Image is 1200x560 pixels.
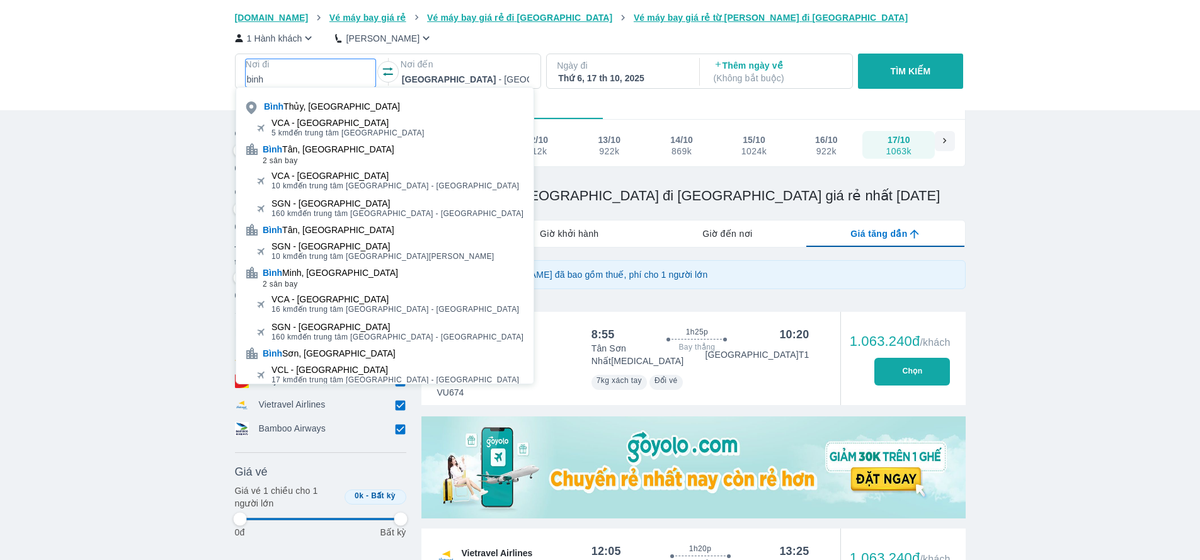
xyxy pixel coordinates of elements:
span: 10 km [271,252,294,261]
span: đến trung tâm [GEOGRAPHIC_DATA] - [GEOGRAPHIC_DATA] [271,332,523,342]
p: 00:00 [235,220,258,233]
span: 1h25p [686,327,708,337]
div: 15/10 [743,134,765,146]
div: 13:25 [779,544,809,559]
span: 1h20p [689,544,711,554]
b: Bình [263,268,282,278]
div: 1024k [741,146,767,156]
p: Tân Sơn Nhất [MEDICAL_DATA] [591,342,706,367]
p: 0đ [235,526,245,539]
div: 1.063.240đ [850,334,951,349]
div: SGN - [GEOGRAPHIC_DATA] [271,241,494,251]
div: scrollable day and price [139,131,622,159]
span: 10 km [271,181,294,190]
span: Bất kỳ [371,491,396,500]
span: đến trung tâm [GEOGRAPHIC_DATA][PERSON_NAME] [271,251,494,261]
b: Bình [263,348,282,358]
span: 160 km [271,209,298,218]
p: Nơi đến [401,58,530,71]
h1: Vé máy bay từ [GEOGRAPHIC_DATA] đi [GEOGRAPHIC_DATA] giá rẻ nhất [DATE] [421,187,966,205]
span: 5 km [271,129,289,137]
div: VCA - [GEOGRAPHIC_DATA] [271,294,519,304]
nav: breadcrumb [235,11,966,24]
span: Giờ đến [235,186,269,198]
p: 0 tiếng [235,289,263,302]
div: Thủy, [GEOGRAPHIC_DATA] [264,100,400,113]
span: 0k [355,491,363,500]
p: Giá trên [DOMAIN_NAME] đã bao gồm thuế, phí cho 1 người lớn [446,268,708,281]
div: VCL - [GEOGRAPHIC_DATA] [271,365,519,375]
span: VU674 [437,386,474,399]
div: 12:05 [591,544,621,559]
div: 17/10 [888,134,910,146]
span: 16 km [271,305,294,314]
p: [GEOGRAPHIC_DATA] T1 [705,348,809,361]
div: SGN - [GEOGRAPHIC_DATA] [271,322,523,332]
span: đến trung tâm [GEOGRAPHIC_DATA] [271,128,425,138]
span: Vé máy bay giá rẻ từ [PERSON_NAME] đi [GEOGRAPHIC_DATA] [634,13,908,23]
div: 14/10 [670,134,693,146]
img: media-0 [421,416,966,518]
span: đến trung tâm [GEOGRAPHIC_DATA] - [GEOGRAPHIC_DATA] [271,375,519,385]
span: [DOMAIN_NAME] [235,13,309,23]
div: Sơn, [GEOGRAPHIC_DATA] [263,347,396,360]
p: 1 Hành khách [247,32,302,45]
div: VCA - [GEOGRAPHIC_DATA] [271,171,519,181]
div: 912k [527,146,548,156]
div: lab API tabs example [490,220,964,247]
p: [PERSON_NAME] [346,32,420,45]
span: Giá vé [235,464,268,479]
span: - [366,491,369,500]
p: Nơi đi [246,58,375,71]
span: Giờ đến nơi [702,227,752,240]
div: Tân, [GEOGRAPHIC_DATA] [263,143,394,156]
span: Giờ đi [235,127,260,140]
span: đến trung tâm [GEOGRAPHIC_DATA] - [GEOGRAPHIC_DATA] [271,181,519,191]
span: /khách [920,337,950,348]
div: 8:55 [591,327,615,342]
p: Vietravel Airlines [259,398,326,412]
button: Chọn [874,358,950,386]
p: Ngày đi [557,59,687,72]
p: Bamboo Airways [259,422,326,436]
div: 1063k [886,146,911,156]
button: TÌM KIẾM [858,54,963,89]
span: 17 km [271,375,294,384]
p: Giá vé 1 chiều cho 1 người lớn [235,484,340,510]
span: Giờ khởi hành [540,227,598,240]
div: 12/10 [526,134,549,146]
span: 160 km [271,333,298,341]
button: 1 Hành khách [235,31,316,45]
div: 10:20 [779,327,809,342]
b: Bình [263,225,282,235]
span: Giá tăng dần [850,227,907,240]
span: đến trung tâm [GEOGRAPHIC_DATA] - [GEOGRAPHIC_DATA] [271,209,523,219]
div: Tân, [GEOGRAPHIC_DATA] [263,224,394,236]
span: Thời gian tổng hành trình [235,243,322,268]
span: đến trung tâm [GEOGRAPHIC_DATA] - [GEOGRAPHIC_DATA] [271,304,519,314]
div: 922k [816,146,837,156]
span: 2 sân bay [263,279,398,289]
div: Thứ 6, 17 th 10, 2025 [558,72,685,84]
span: Vé máy bay giá rẻ đi [GEOGRAPHIC_DATA] [427,13,612,23]
p: ( Không bắt buộc ) [714,72,841,84]
span: Vé máy bay giá rẻ [329,13,406,23]
div: SGN - [GEOGRAPHIC_DATA] [271,198,523,209]
div: 13/10 [598,134,620,146]
p: Thêm ngày về [714,59,841,84]
span: 2 sân bay [263,156,394,166]
span: Đổi vé [654,376,678,385]
p: Bất kỳ [380,526,406,539]
div: 922k [598,146,620,156]
p: 00:00 [235,162,258,174]
div: VCA - [GEOGRAPHIC_DATA] [271,118,425,128]
div: 869k [671,146,692,156]
div: 16/10 [815,134,838,146]
button: [PERSON_NAME] [335,31,433,45]
span: 7kg xách tay [597,376,642,385]
p: TÌM KIẾM [891,65,931,77]
span: Hãng bay [235,325,283,340]
b: Bình [264,101,283,111]
b: Bình [263,144,282,154]
div: Minh, [GEOGRAPHIC_DATA] [263,266,398,279]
